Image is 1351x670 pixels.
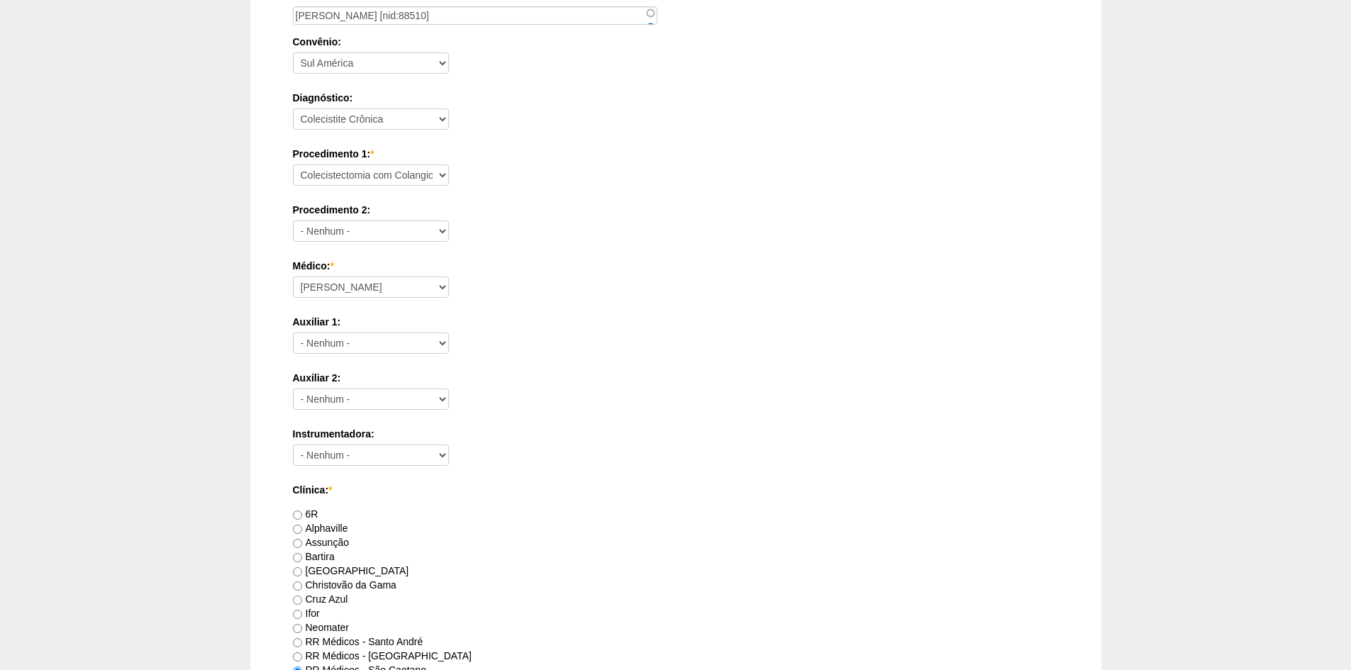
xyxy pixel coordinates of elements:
label: Procedimento 1: [293,147,1059,161]
label: Cruz Azul [293,593,348,605]
label: Bartira [293,551,335,562]
label: Procedimento 2: [293,203,1059,217]
input: Cruz Azul [293,596,302,605]
input: [GEOGRAPHIC_DATA] [293,567,302,576]
label: Auxiliar 2: [293,371,1059,385]
label: Alphaville [293,523,348,534]
label: Diagnóstico: [293,91,1059,105]
input: RR Médicos - [GEOGRAPHIC_DATA] [293,652,302,661]
label: Neomater [293,622,349,633]
span: Este campo é obrigatório. [330,260,333,272]
label: Ifor [293,608,320,619]
label: Instrumentadora: [293,427,1059,441]
label: Clínica: [293,483,1059,497]
input: Neomater [293,624,302,633]
label: Christovão da Gama [293,579,396,591]
input: 6R [293,510,302,520]
input: Alphaville [293,525,302,534]
label: RR Médicos - [GEOGRAPHIC_DATA] [293,650,472,661]
span: Este campo é obrigatório. [328,484,332,496]
input: Bartira [293,553,302,562]
input: Assunção [293,539,302,548]
label: RR Médicos - Santo André [293,636,423,647]
label: Médico: [293,259,1059,273]
label: Auxiliar 1: [293,315,1059,329]
label: Convênio: [293,35,1059,49]
label: Assunção [293,537,349,548]
span: Este campo é obrigatório. [370,148,374,160]
label: [GEOGRAPHIC_DATA] [293,565,409,576]
input: Christovão da Gama [293,581,302,591]
label: 6R [293,508,318,520]
input: Ifor [293,610,302,619]
input: RR Médicos - Santo André [293,638,302,647]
